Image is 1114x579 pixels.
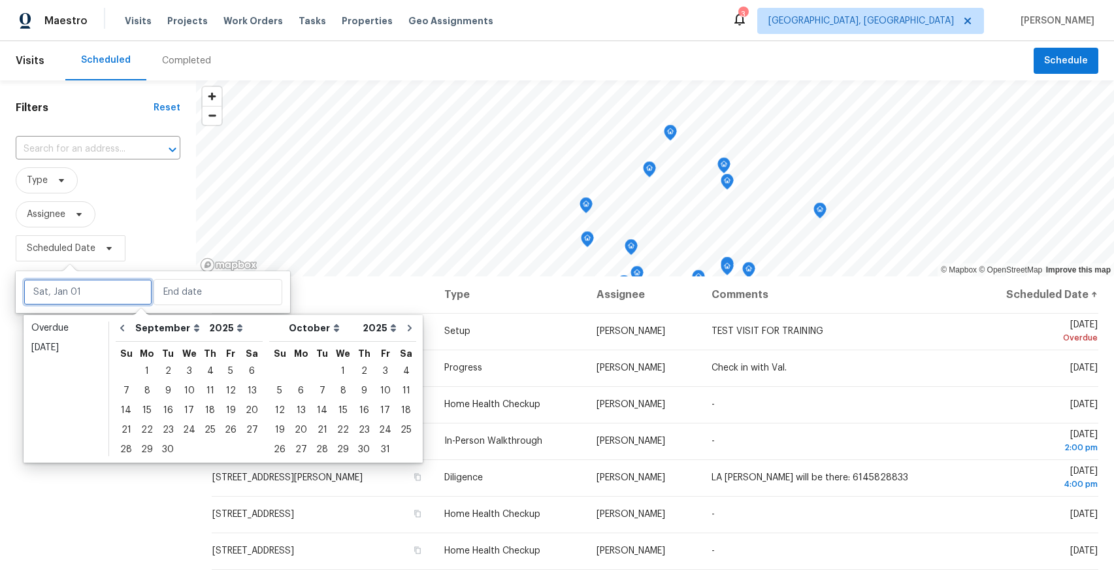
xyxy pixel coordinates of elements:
span: Visits [125,14,152,27]
div: Wed Sep 03 2025 [178,361,200,381]
div: 4 [200,362,220,380]
div: 20 [241,401,263,420]
div: Wed Oct 08 2025 [333,381,353,401]
abbr: Tuesday [162,349,174,358]
span: [DATE] [1070,363,1098,372]
div: 28 [312,440,333,459]
a: OpenStreetMap [979,265,1042,274]
a: Mapbox [941,265,977,274]
abbr: Saturday [400,349,412,358]
div: 6 [290,382,312,400]
div: 30 [157,440,178,459]
abbr: Thursday [204,349,216,358]
div: Tue Sep 16 2025 [157,401,178,420]
div: 27 [290,440,312,459]
th: Type [434,276,586,313]
div: 9 [157,382,178,400]
span: [DATE] [977,320,1098,344]
input: Sat, Jan 01 [24,279,152,305]
span: - [712,400,715,409]
abbr: Sunday [120,349,133,358]
div: Map marker [721,257,734,277]
div: 8 [137,382,157,400]
div: 1 [137,362,157,380]
div: Wed Sep 17 2025 [178,401,200,420]
div: 9 [353,382,374,400]
div: Map marker [581,231,594,252]
div: 12 [269,401,290,420]
abbr: Friday [226,349,235,358]
div: Wed Oct 29 2025 [333,440,353,459]
div: 27 [241,421,263,439]
span: Diligence [444,473,483,482]
div: 24 [374,421,396,439]
div: Thu Sep 25 2025 [200,420,220,440]
div: Mon Sep 08 2025 [137,381,157,401]
div: Mon Oct 13 2025 [290,401,312,420]
div: 23 [353,421,374,439]
button: Zoom out [203,106,221,125]
div: Sat Sep 27 2025 [241,420,263,440]
span: [DATE] [977,430,1098,454]
div: 16 [353,401,374,420]
input: End date [154,279,282,305]
button: Open [163,141,182,159]
abbr: Sunday [274,349,286,358]
div: Mon Sep 29 2025 [137,440,157,459]
div: Wed Sep 24 2025 [178,420,200,440]
div: 14 [312,401,333,420]
span: [PERSON_NAME] [597,400,665,409]
div: 19 [269,421,290,439]
div: Mon Oct 27 2025 [290,440,312,459]
div: Tue Oct 14 2025 [312,401,333,420]
div: Fri Oct 03 2025 [374,361,396,381]
select: Year [359,318,400,338]
div: Tue Oct 21 2025 [312,420,333,440]
div: Sun Oct 05 2025 [269,381,290,401]
div: Mon Sep 15 2025 [137,401,157,420]
abbr: Monday [140,349,154,358]
div: 29 [137,440,157,459]
div: 5 [269,382,290,400]
span: [STREET_ADDRESS] [212,546,294,555]
div: 5 [220,362,241,380]
abbr: Wednesday [182,349,197,358]
abbr: Monday [294,349,308,358]
div: Fri Oct 17 2025 [374,401,396,420]
div: 20 [290,421,312,439]
div: Sun Oct 26 2025 [269,440,290,459]
div: Map marker [664,125,677,145]
div: Thu Oct 30 2025 [353,440,374,459]
div: Fri Oct 24 2025 [374,420,396,440]
abbr: Friday [381,349,390,358]
div: 26 [269,440,290,459]
div: Tue Sep 23 2025 [157,420,178,440]
div: 10 [178,382,200,400]
div: Tue Sep 30 2025 [157,440,178,459]
button: Copy Address [412,508,423,520]
span: [DATE] [1070,400,1098,409]
div: Map marker [742,262,755,282]
a: Improve this map [1046,265,1111,274]
span: Home Health Checkup [444,546,540,555]
div: Sun Oct 19 2025 [269,420,290,440]
button: Go to previous month [112,315,132,341]
abbr: Saturday [246,349,258,358]
div: 12 [220,382,241,400]
span: [STREET_ADDRESS][PERSON_NAME] [212,473,363,482]
select: Month [132,318,206,338]
th: Assignee [586,276,701,313]
div: Thu Oct 02 2025 [353,361,374,381]
span: In-Person Walkthrough [444,437,542,446]
div: Tue Oct 28 2025 [312,440,333,459]
div: 6 [241,362,263,380]
span: [PERSON_NAME] [1015,14,1094,27]
div: Completed [162,54,211,67]
span: Check in with Val. [712,363,787,372]
div: 28 [116,440,137,459]
select: Month [286,318,359,338]
div: Sat Sep 06 2025 [241,361,263,381]
div: 8 [333,382,353,400]
div: 21 [312,421,333,439]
